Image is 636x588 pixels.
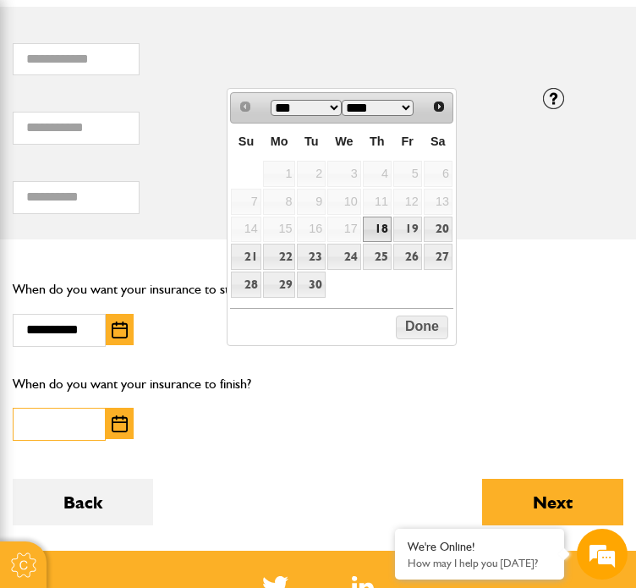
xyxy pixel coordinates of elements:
div: We're Online! [408,540,551,554]
img: Choose date [112,415,128,432]
a: 23 [297,244,326,270]
img: Choose date [112,321,128,338]
span: Sunday [238,135,254,148]
p: How may I help you today? [408,557,551,569]
button: Next [482,479,623,525]
button: Done [396,316,447,339]
input: Enter your phone number [22,256,309,294]
button: Back [13,479,153,525]
span: Wednesday [335,135,353,148]
span: Tuesday [304,135,319,148]
a: 25 [363,244,392,270]
a: 29 [263,272,296,298]
p: When do you want your insurance to start? [13,278,518,300]
a: 19 [393,217,422,243]
a: 18 [363,217,392,243]
div: Minimize live chat window [277,8,318,49]
span: Next [432,100,446,113]
span: Monday [271,135,288,148]
a: 30 [297,272,326,298]
a: Next [426,95,451,119]
textarea: Type your message and hit 'Enter' [22,306,309,446]
a: 28 [231,272,260,298]
a: 22 [263,244,296,270]
img: d_20077148190_company_1631870298795_20077148190 [29,94,71,118]
a: 26 [393,244,422,270]
a: 24 [327,244,360,270]
input: Enter your email address [22,206,309,244]
em: Start Chat [230,460,307,483]
span: Thursday [370,135,385,148]
a: 21 [231,244,260,270]
span: Friday [402,135,414,148]
a: 27 [424,244,452,270]
p: When do you want your insurance to finish? [13,373,518,395]
div: Chat with us now [88,95,284,117]
input: Enter your last name [22,157,309,194]
span: Saturday [430,135,446,148]
a: 20 [424,217,452,243]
